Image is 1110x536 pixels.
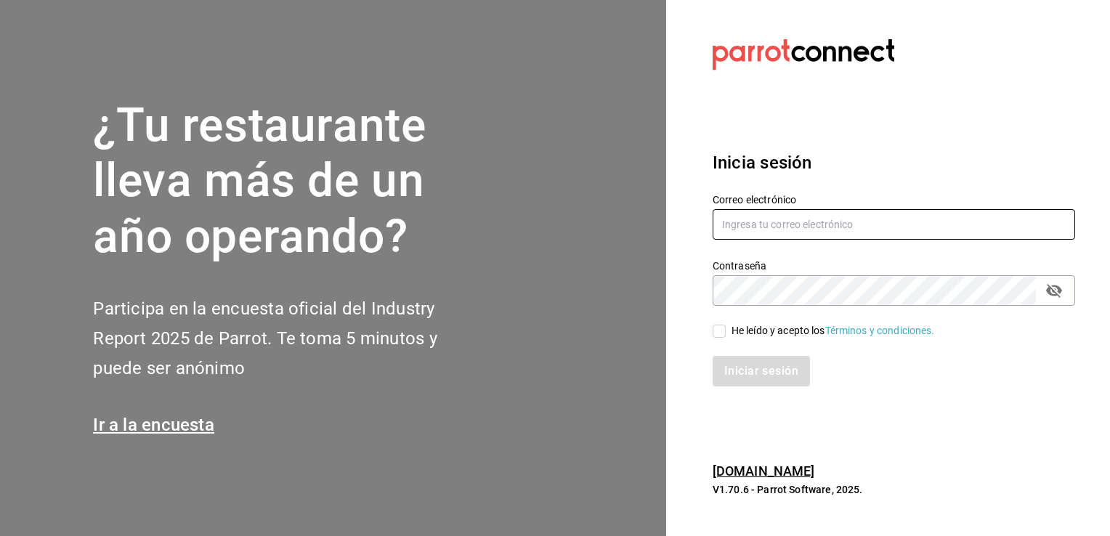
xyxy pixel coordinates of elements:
[713,150,1075,176] h3: Inicia sesión
[732,323,935,338] div: He leído y acepto los
[93,415,214,435] a: Ir a la encuesta
[825,325,935,336] a: Términos y condiciones.
[713,260,1075,270] label: Contraseña
[713,209,1075,240] input: Ingresa tu correo electrónico
[713,463,815,479] a: [DOMAIN_NAME]
[713,482,1075,497] p: V1.70.6 - Parrot Software, 2025.
[713,194,1075,204] label: Correo electrónico
[93,98,485,265] h1: ¿Tu restaurante lleva más de un año operando?
[93,294,485,383] h2: Participa en la encuesta oficial del Industry Report 2025 de Parrot. Te toma 5 minutos y puede se...
[1042,278,1066,303] button: passwordField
